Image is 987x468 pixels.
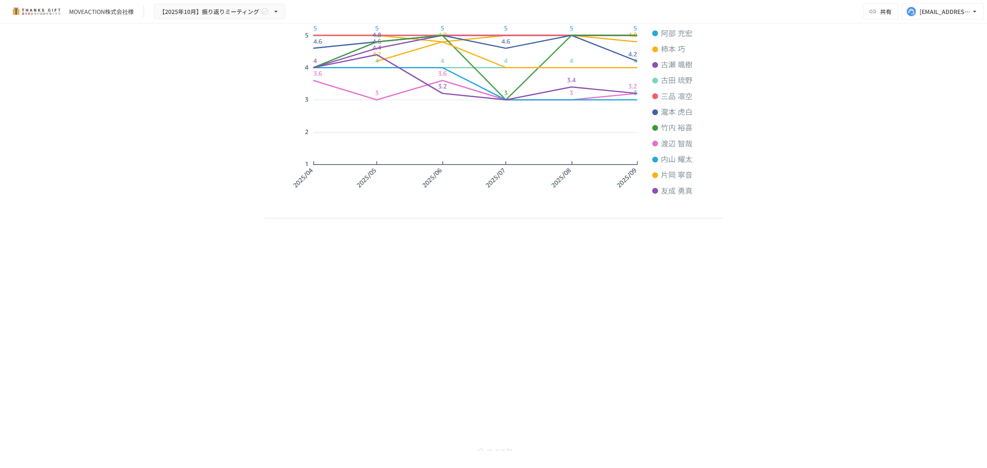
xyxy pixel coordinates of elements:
[10,5,63,18] img: mMP1OxWUAhQbsRWCurg7vIHe5HqDpP7qZo7fRoNLXQh
[864,3,898,20] button: 共有
[920,7,971,17] div: [EMAIL_ADDRESS][DOMAIN_NAME]
[880,7,892,16] span: 共有
[154,4,285,20] button: 【2025年10月】振り返りミーティング
[159,7,259,17] span: 【2025年10月】振り返りミーティング
[901,3,984,20] button: [EMAIL_ADDRESS][DOMAIN_NAME]
[69,7,134,16] div: MOVEACTION株式会社様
